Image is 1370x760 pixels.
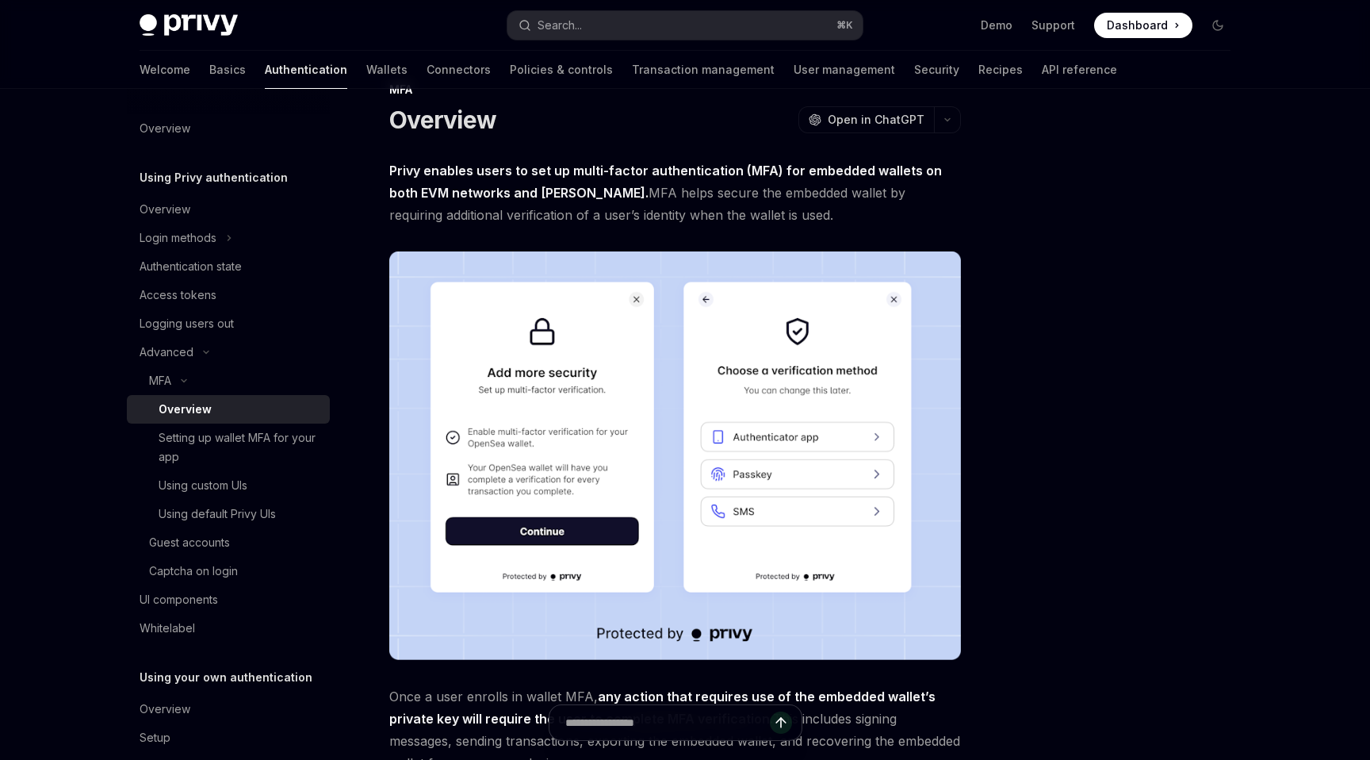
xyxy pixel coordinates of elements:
h5: Using Privy authentication [140,168,288,187]
a: Logging users out [127,309,330,338]
img: dark logo [140,14,238,36]
div: Whitelabel [140,619,195,638]
div: Login methods [140,228,216,248]
a: Basics [209,51,246,89]
div: Search... [538,16,582,35]
a: Overview [127,195,330,224]
strong: any action that requires use of the embedded wallet’s private key will require the user to comple... [389,689,936,727]
a: User management [794,51,895,89]
div: MFA [149,371,171,390]
a: Whitelabel [127,614,330,643]
strong: Privy enables users to set up multi-factor authentication (MFA) for embedded wallets on both EVM ... [389,163,942,201]
button: Open in ChatGPT [798,106,934,133]
div: Guest accounts [149,533,230,552]
div: Overview [140,700,190,719]
div: Advanced [140,343,193,362]
a: Overview [127,114,330,143]
a: Overview [127,395,330,424]
a: Recipes [978,51,1023,89]
div: Overview [140,119,190,138]
img: images/MFA.png [389,251,961,660]
a: Captcha on login [127,557,330,585]
span: ⌘ K [836,19,853,32]
div: Captcha on login [149,562,238,581]
div: Overview [159,400,212,419]
div: Setup [140,728,170,747]
a: UI components [127,585,330,614]
span: MFA helps secure the embedded wallet by requiring additional verification of a user’s identity wh... [389,159,961,226]
a: Welcome [140,51,190,89]
a: Authentication [265,51,347,89]
a: Guest accounts [127,528,330,557]
div: Setting up wallet MFA for your app [159,428,320,466]
div: Using default Privy UIs [159,505,276,524]
div: Access tokens [140,286,216,305]
button: Toggle dark mode [1205,13,1230,38]
div: UI components [140,590,218,609]
button: Send message [770,712,792,734]
a: Demo [981,17,1012,33]
a: Support [1031,17,1075,33]
a: Dashboard [1094,13,1192,38]
div: Authentication state [140,257,242,276]
a: Policies & controls [510,51,613,89]
button: Search...⌘K [507,11,863,40]
a: Transaction management [632,51,775,89]
span: Dashboard [1107,17,1168,33]
a: Using custom UIs [127,471,330,500]
div: Overview [140,200,190,219]
a: Using default Privy UIs [127,500,330,528]
h5: Using your own authentication [140,668,312,687]
div: Using custom UIs [159,476,247,495]
div: MFA [389,82,961,98]
h1: Overview [389,106,496,134]
a: Wallets [366,51,408,89]
a: Access tokens [127,281,330,309]
a: Setting up wallet MFA for your app [127,424,330,471]
span: Open in ChatGPT [828,112,924,128]
a: API reference [1042,51,1117,89]
a: Authentication state [127,252,330,281]
a: Connectors [427,51,491,89]
div: Logging users out [140,314,234,333]
a: Setup [127,724,330,752]
a: Overview [127,695,330,724]
a: Security [914,51,959,89]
